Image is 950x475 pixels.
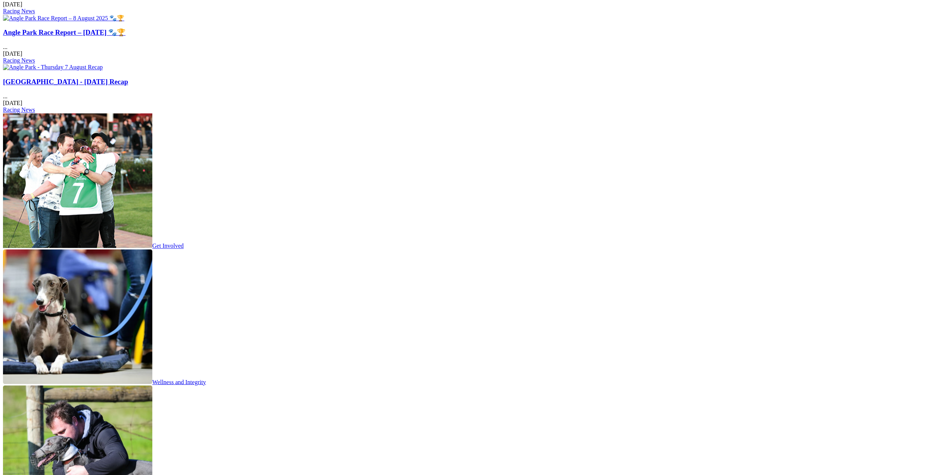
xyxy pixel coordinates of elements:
img: Angle Park - Thursday 7 August Recap [3,64,103,71]
span: [DATE] [3,50,22,57]
a: Racing News [3,57,35,64]
a: Racing News [3,107,35,113]
img: feature-greyhounds-as-pets.jpg [3,249,152,384]
a: Racing News [3,8,35,14]
img: feature-get-involved.jpg [3,113,152,248]
a: Wellness and Integrity [3,379,206,385]
a: Angle Park Race Report – [DATE] 🐾🏆 [3,28,125,36]
span: [DATE] [3,100,22,106]
span: Wellness and Integrity [152,379,206,385]
div: ... [3,28,947,64]
img: Angle Park Race Report – 8 August 2025 🐾🏆 [3,15,124,22]
a: [GEOGRAPHIC_DATA] - [DATE] Recap [3,78,128,86]
a: Get Involved [3,243,184,249]
span: [DATE] [3,1,22,7]
span: Get Involved [152,243,184,249]
div: ... [3,78,947,113]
